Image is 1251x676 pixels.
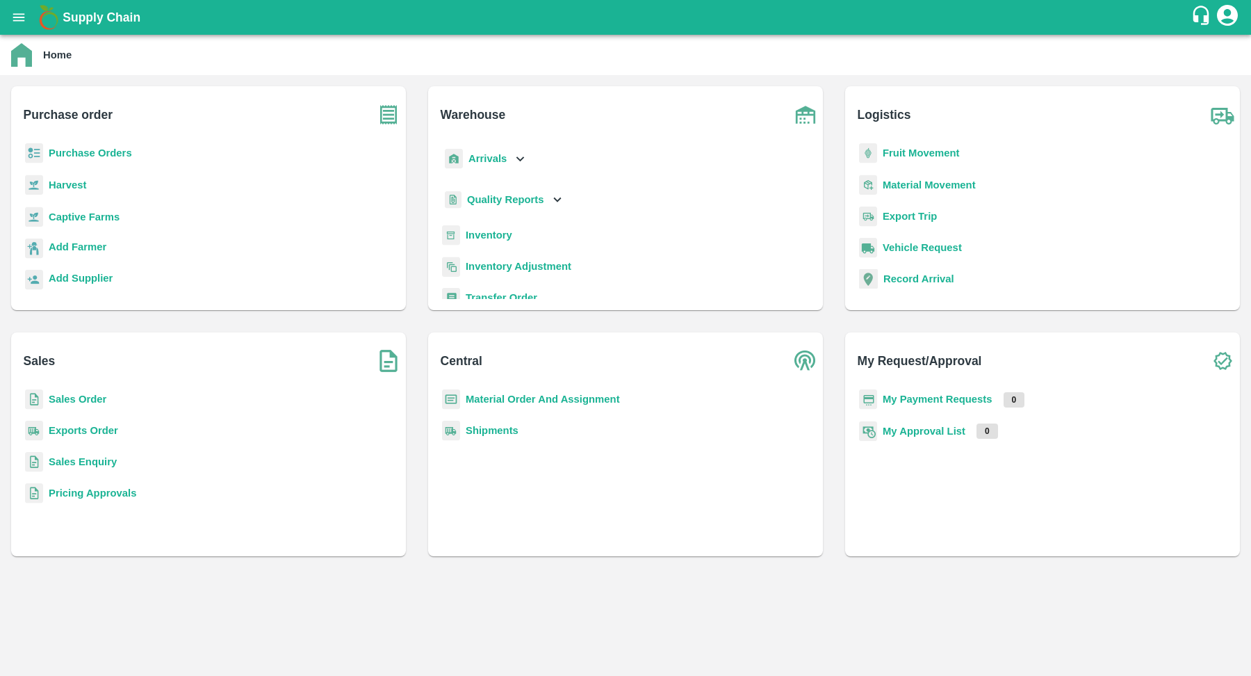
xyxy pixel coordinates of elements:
[442,288,460,308] img: whTransfer
[49,425,118,436] a: Exports Order
[371,344,406,378] img: soSales
[466,425,518,436] a: Shipments
[442,186,565,214] div: Quality Reports
[1205,97,1240,132] img: truck
[445,191,461,209] img: qualityReport
[49,488,136,499] a: Pricing Approvals
[466,230,512,241] a: Inventory
[43,49,72,61] b: Home
[466,292,537,303] a: Transfer Order
[3,1,35,33] button: open drawer
[49,241,106,252] b: Add Farmer
[35,3,63,31] img: logo
[883,394,992,405] a: My Payment Requests
[441,105,506,124] b: Warehouse
[859,175,877,195] img: material
[859,269,878,289] img: recordArrival
[468,153,507,164] b: Arrivals
[466,394,620,405] a: Material Order And Assignment
[11,43,32,67] img: home
[63,10,140,24] b: Supply Chain
[445,149,463,169] img: whArrival
[442,143,528,175] div: Arrivals
[466,261,571,272] a: Inventory Adjustment
[883,147,960,159] a: Fruit Movement
[1205,344,1240,378] img: check
[25,421,43,441] img: shipments
[24,105,113,124] b: Purchase order
[49,147,132,159] a: Purchase Orders
[371,97,406,132] img: purchase
[883,242,962,253] a: Vehicle Request
[442,421,460,441] img: shipments
[467,194,544,205] b: Quality Reports
[442,225,460,246] img: whInventory
[25,239,43,259] img: farmer
[883,179,976,191] a: Material Movement
[883,211,937,222] a: Export Trip
[49,239,106,258] a: Add Farmer
[858,351,982,371] b: My Request/Approval
[1004,392,1025,408] p: 0
[25,143,43,163] img: reciept
[859,421,877,442] img: approval
[25,207,43,227] img: harvest
[883,426,965,437] a: My Approval List
[49,271,113,289] a: Add Supplier
[49,273,113,284] b: Add Supplier
[63,8,1191,27] a: Supply Chain
[25,483,43,504] img: sales
[49,211,120,223] a: Captive Farms
[976,424,998,439] p: 0
[788,344,823,378] img: central
[49,179,86,191] a: Harvest
[1191,5,1215,30] div: customer-support
[25,270,43,290] img: supplier
[25,452,43,472] img: sales
[25,175,43,195] img: harvest
[49,394,106,405] a: Sales Order
[442,257,460,277] img: inventory
[788,97,823,132] img: warehouse
[859,143,877,163] img: fruit
[859,207,877,227] img: delivery
[441,351,482,371] b: Central
[883,273,954,284] a: Record Arrival
[1215,3,1240,32] div: account of current user
[24,351,56,371] b: Sales
[442,389,460,410] img: centralMaterial
[859,389,877,410] img: payment
[49,456,117,467] a: Sales Enquiry
[25,389,43,410] img: sales
[858,105,911,124] b: Logistics
[859,238,877,258] img: vehicle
